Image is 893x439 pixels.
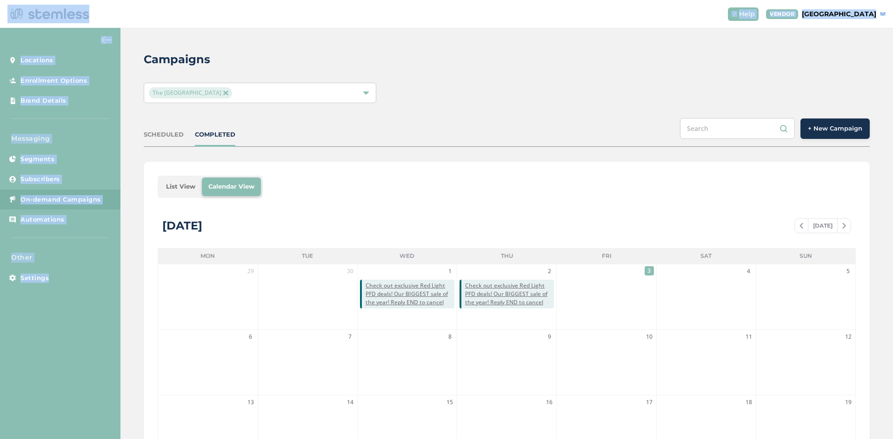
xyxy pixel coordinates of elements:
span: 13 [246,398,255,407]
li: Wed [357,248,457,264]
img: icon-close-accent-8a337256.svg [223,91,228,95]
img: icon-chevron-right-bae969c5.svg [842,223,846,229]
span: On-demand Campaigns [20,195,101,204]
span: 9 [545,332,554,341]
span: 29 [246,267,255,276]
img: icon-chevron-left-b8c47ebb.svg [800,223,803,229]
span: Settings [20,274,49,283]
span: Help [739,9,755,19]
span: 10 [645,332,654,341]
h2: Campaigns [144,51,210,68]
span: 15 [445,398,454,407]
span: Check out exclusive Red Light PFD deals! Our BIGGEST sale of the year! Reply END to cancel [465,282,554,307]
span: 4 [744,267,753,276]
span: 17 [645,398,654,407]
img: icon-arrow-back-accent-c549486e.svg [101,36,112,44]
li: Tue [258,248,357,264]
span: 8 [445,332,454,341]
span: 1 [445,267,454,276]
div: SCHEDULED [144,130,184,139]
span: 11 [744,332,753,341]
input: Search [680,118,795,139]
span: 7 [346,332,355,341]
img: logo-dark-0685b13c.svg [7,5,89,23]
button: + New Campaign [800,118,870,139]
span: The [GEOGRAPHIC_DATA] [149,87,232,98]
div: COMPLETED [195,130,235,139]
li: Sun [756,248,856,264]
span: + New Campaign [808,124,862,133]
span: Locations [20,56,53,65]
img: icon-help-white-03924b79.svg [732,11,737,17]
span: 5 [844,267,853,276]
span: 18 [744,398,753,407]
span: Automations [20,215,65,224]
span: Brand Details [20,96,67,105]
li: List View [160,177,202,196]
div: [DATE] [162,217,202,234]
span: Segments [20,155,54,164]
span: Enrollment Options [20,76,87,85]
span: 6 [246,332,255,341]
span: 16 [545,398,554,407]
li: Thu [457,248,557,264]
li: Calendar View [202,177,261,196]
div: VENDOR [766,9,798,19]
span: 14 [346,398,355,407]
li: Sat [656,248,756,264]
span: 2 [545,267,554,276]
li: Fri [557,248,656,264]
span: 12 [844,332,853,341]
span: 3 [645,266,654,275]
span: 30 [346,267,355,276]
span: 19 [844,398,853,407]
p: [GEOGRAPHIC_DATA] [802,9,876,19]
span: [DATE] [808,219,838,233]
iframe: Chat Widget [846,394,893,439]
img: icon_down-arrow-small-66adaf34.svg [880,12,886,16]
li: Mon [158,248,257,264]
span: Check out exclusive Red Light PFD deals! Our BIGGEST sale of the year! Reply END to cancel [366,282,454,307]
span: Subscribers [20,175,60,184]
